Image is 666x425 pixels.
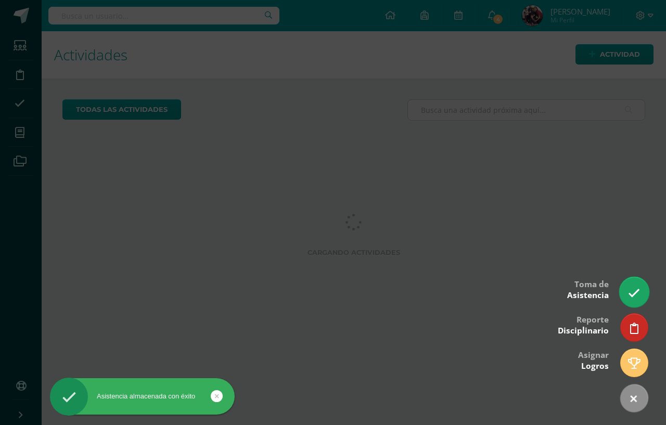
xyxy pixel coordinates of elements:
[567,272,609,306] div: Toma de
[567,290,609,301] span: Asistencia
[50,392,235,401] div: Asistencia almacenada con éxito
[558,307,609,341] div: Reporte
[581,360,609,371] span: Logros
[558,325,609,336] span: Disciplinario
[578,343,609,377] div: Asignar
